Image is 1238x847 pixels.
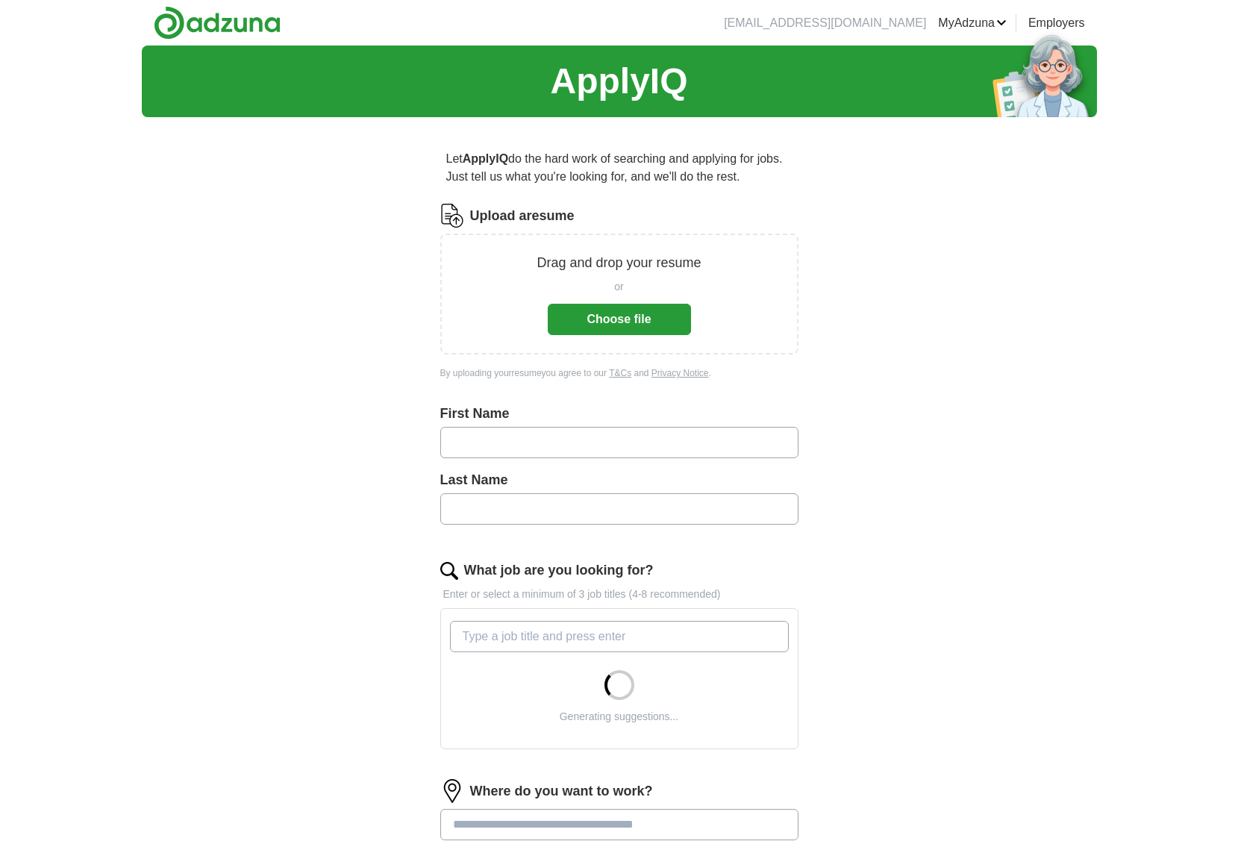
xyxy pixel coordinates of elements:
div: Generating suggestions... [560,709,679,725]
label: Where do you want to work? [470,781,653,801]
a: T&Cs [609,368,631,378]
label: First Name [440,404,798,424]
a: Privacy Notice [651,368,709,378]
div: By uploading your resume you agree to our and . [440,366,798,380]
strong: ApplyIQ [463,152,508,165]
label: What job are you looking for? [464,560,654,581]
li: [EMAIL_ADDRESS][DOMAIN_NAME] [724,14,926,32]
p: Let do the hard work of searching and applying for jobs. Just tell us what you're looking for, an... [440,144,798,192]
label: Upload a resume [470,206,575,226]
label: Last Name [440,470,798,490]
a: Employers [1028,14,1085,32]
p: Enter or select a minimum of 3 job titles (4-8 recommended) [440,587,798,602]
span: or [614,279,623,295]
input: Type a job title and press enter [450,621,789,652]
p: Drag and drop your resume [537,253,701,273]
a: MyAdzuna [938,14,1007,32]
img: CV Icon [440,204,464,228]
img: Adzuna logo [154,6,281,40]
img: location.png [440,779,464,803]
button: Choose file [548,304,691,335]
h1: ApplyIQ [550,54,687,108]
img: search.png [440,562,458,580]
